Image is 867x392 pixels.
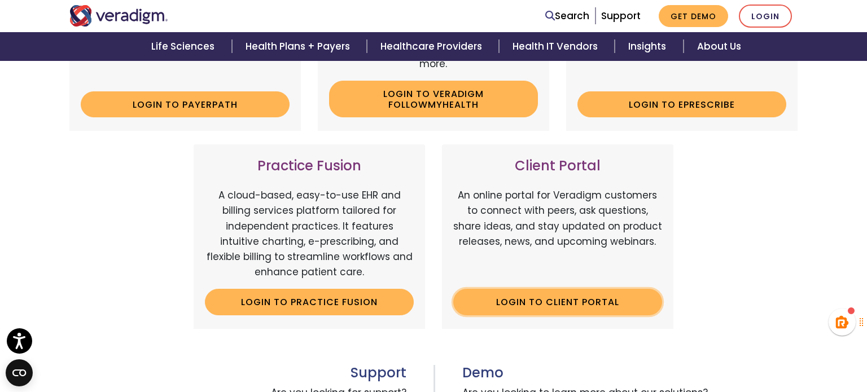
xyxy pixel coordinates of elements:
h3: Support [69,365,406,381]
a: Health Plans + Payers [232,32,367,61]
button: Open CMP widget [6,359,33,386]
a: Login to ePrescribe [577,91,786,117]
iframe: Drift Chat Widget [651,311,853,378]
p: A cloud-based, easy-to-use EHR and billing services platform tailored for independent practices. ... [205,188,414,280]
a: About Us [684,32,755,61]
a: Login to Veradigm FollowMyHealth [329,81,538,117]
a: Health IT Vendors [499,32,615,61]
a: Search [545,8,589,24]
a: Insights [615,32,683,61]
a: Login to Client Portal [453,289,662,315]
a: Healthcare Providers [367,32,499,61]
h3: Practice Fusion [205,158,414,174]
h3: Client Portal [453,158,662,174]
h3: Demo [462,365,798,381]
a: Login to Payerpath [81,91,290,117]
a: Login to Practice Fusion [205,289,414,315]
a: Login [739,5,792,28]
img: Veradigm logo [69,5,168,27]
p: An online portal for Veradigm customers to connect with peers, ask questions, share ideas, and st... [453,188,662,280]
a: Support [601,9,641,23]
a: Get Demo [659,5,728,27]
a: Life Sciences [138,32,231,61]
